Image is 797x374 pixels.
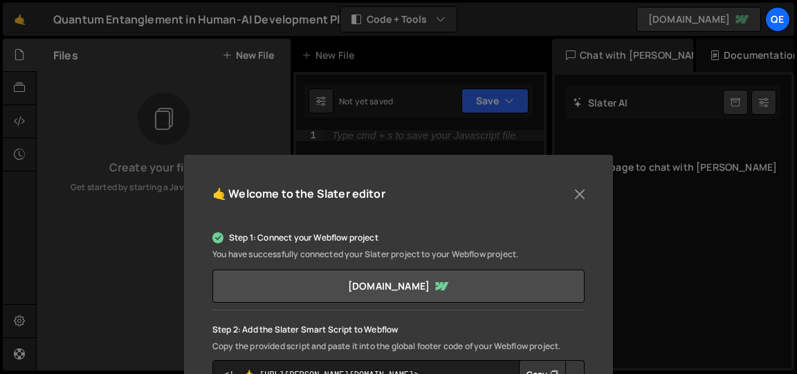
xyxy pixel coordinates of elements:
p: You have successfully connected your Slater project to your Webflow project. [212,246,585,263]
a: QE [765,7,790,32]
p: Step 2: Add the Slater Smart Script to Webflow [212,321,585,338]
a: [DOMAIN_NAME] [212,270,585,303]
h5: 🤙 Welcome to the Slater editor [212,183,385,205]
p: Step 1: Connect your Webflow project [212,230,585,246]
button: Close [569,184,590,205]
p: Copy the provided script and paste it into the global footer code of your Webflow project. [212,338,585,355]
